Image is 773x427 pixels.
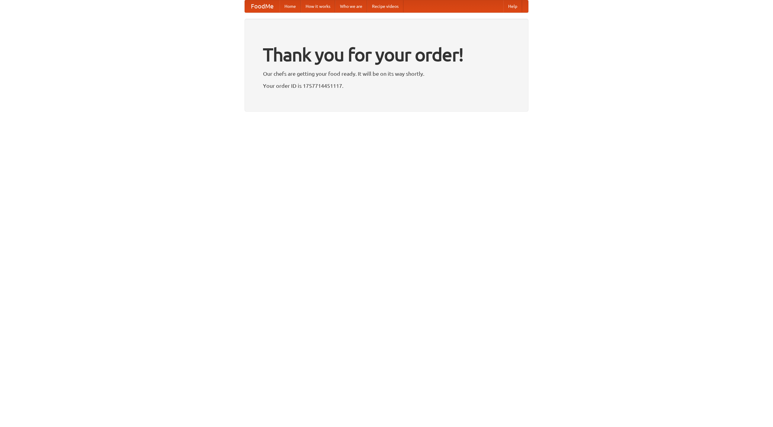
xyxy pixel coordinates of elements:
a: Help [503,0,522,12]
a: FoodMe [245,0,280,12]
a: How it works [301,0,335,12]
p: Your order ID is 1757714451117. [263,81,510,90]
a: Home [280,0,301,12]
a: Who we are [335,0,367,12]
a: Recipe videos [367,0,403,12]
p: Our chefs are getting your food ready. It will be on its way shortly. [263,69,510,78]
h1: Thank you for your order! [263,40,510,69]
